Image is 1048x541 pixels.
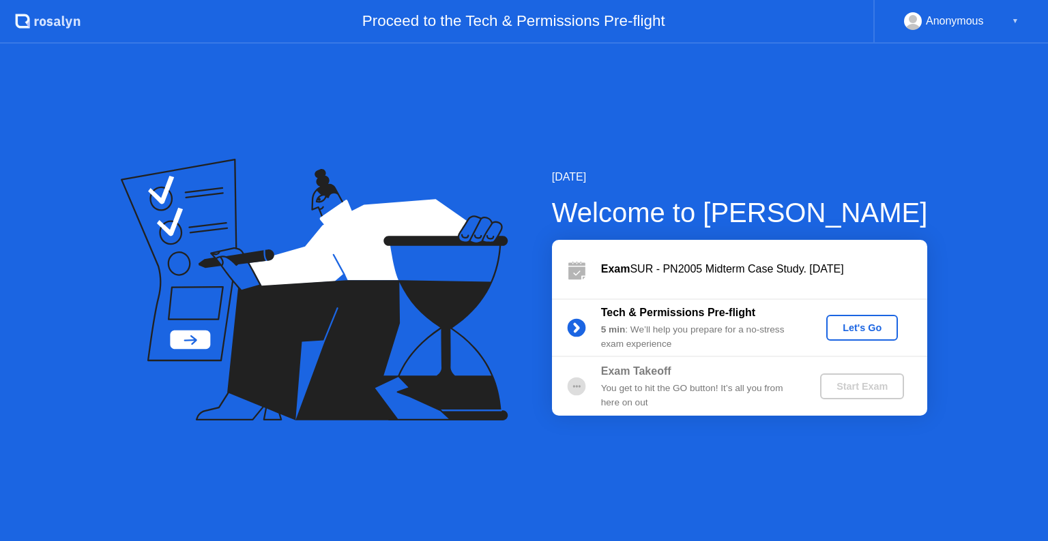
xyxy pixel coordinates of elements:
b: 5 min [601,324,626,335]
div: : We’ll help you prepare for a no-stress exam experience [601,323,798,351]
b: Exam Takeoff [601,365,671,377]
div: Anonymous [926,12,984,30]
b: Tech & Permissions Pre-flight [601,307,755,318]
button: Let's Go [826,315,898,341]
div: Welcome to [PERSON_NAME] [552,192,928,233]
div: SUR - PN2005 Midterm Case Study. [DATE] [601,261,927,277]
button: Start Exam [820,373,904,399]
div: You get to hit the GO button! It’s all you from here on out [601,382,798,409]
div: Let's Go [832,322,892,333]
b: Exam [601,263,630,275]
div: ▼ [1012,12,1019,30]
div: [DATE] [552,169,928,185]
div: Start Exam [826,381,899,392]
